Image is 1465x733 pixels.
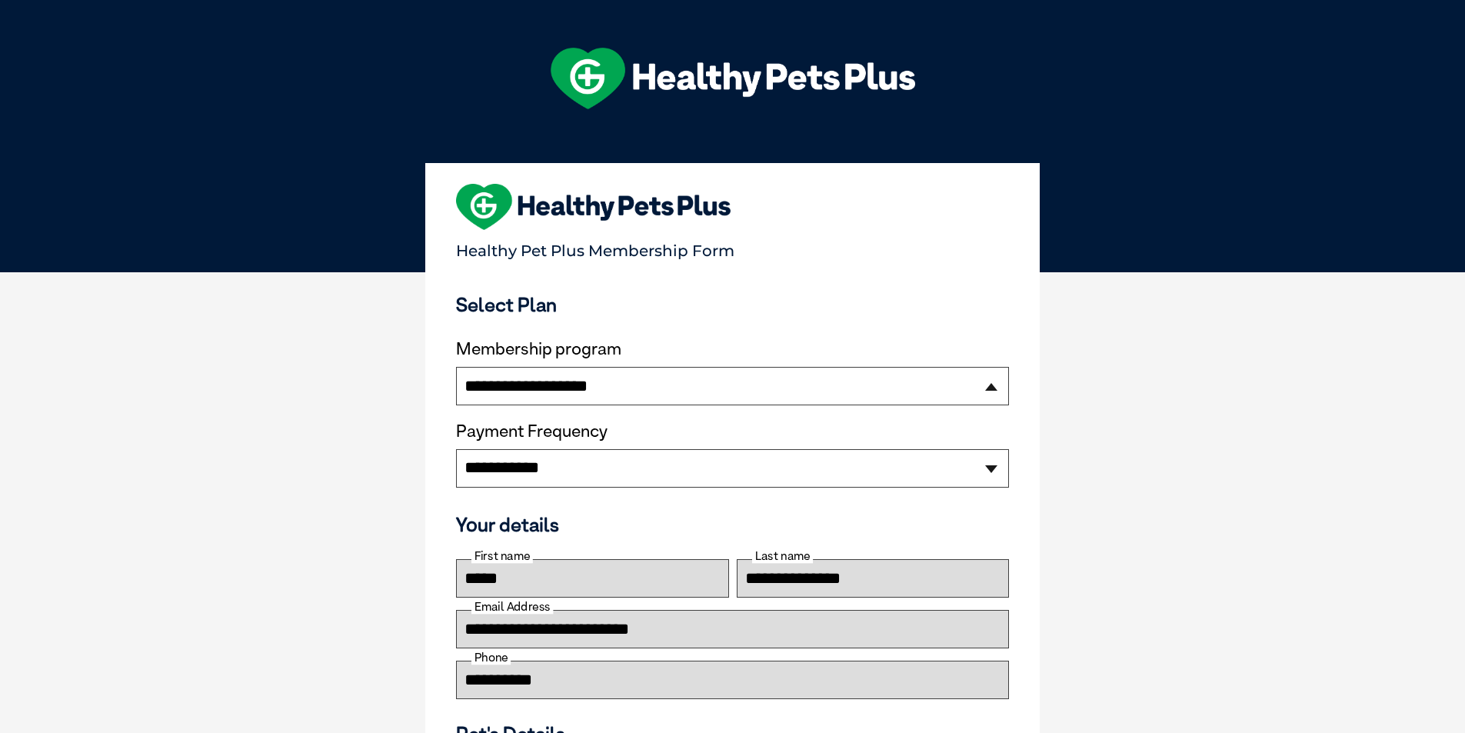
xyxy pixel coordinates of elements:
[456,235,1009,260] p: Healthy Pet Plus Membership Form
[752,549,813,563] label: Last name
[471,600,553,614] label: Email Address
[456,293,1009,316] h3: Select Plan
[471,549,533,563] label: First name
[551,48,915,109] img: hpp-logo-landscape-green-white.png
[471,651,511,665] label: Phone
[456,339,1009,359] label: Membership program
[456,513,1009,536] h3: Your details
[456,421,608,441] label: Payment Frequency
[456,184,731,230] img: heart-shape-hpp-logo-large.png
